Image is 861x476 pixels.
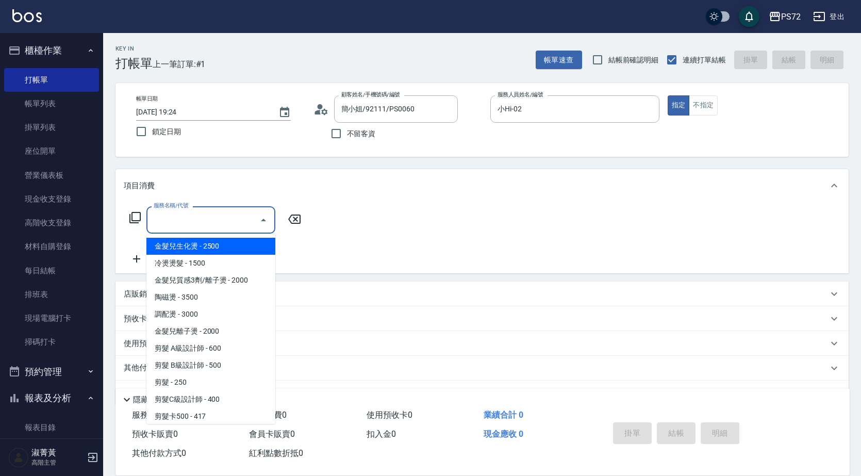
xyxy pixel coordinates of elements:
[146,289,275,306] span: 陶磁燙 - 3500
[115,381,849,405] div: 備註及來源
[347,128,376,139] span: 不留客資
[152,126,181,137] span: 鎖定日期
[146,374,275,391] span: 剪髮 - 250
[115,169,849,202] div: 項目消費
[272,100,297,125] button: Choose date, selected date is 2025-08-13
[4,416,99,439] a: 報表目錄
[498,91,543,99] label: 服務人員姓名/編號
[124,289,155,300] p: 店販銷售
[124,314,162,324] p: 預收卡販賣
[608,55,659,65] span: 結帳前確認明細
[765,6,805,27] button: PS72
[4,235,99,258] a: 材料自購登錄
[367,429,396,439] span: 扣入金 0
[124,388,162,399] p: 備註及來源
[146,391,275,408] span: 剪髮C級設計師 - 400
[153,58,206,71] span: 上一筆訂單:#1
[668,95,690,116] button: 指定
[4,385,99,412] button: 報表及分析
[132,410,170,420] span: 服務消費 0
[484,410,523,420] span: 業績合計 0
[4,116,99,139] a: 掛單列表
[124,338,162,349] p: 使用預收卡
[124,180,155,191] p: 項目消費
[136,104,268,121] input: YYYY/MM/DD hh:mm
[115,306,849,331] div: 預收卡販賣
[146,255,275,272] span: 冷燙燙髮 - 1500
[4,330,99,354] a: 掃碼打卡
[4,37,99,64] button: 櫃檯作業
[115,282,849,306] div: 店販銷售
[146,357,275,374] span: 剪髮 B級設計師 - 500
[781,10,801,23] div: PS72
[132,429,178,439] span: 預收卡販賣 0
[115,331,849,356] div: 使用預收卡
[484,429,523,439] span: 現金應收 0
[809,7,849,26] button: 登出
[689,95,718,116] button: 不指定
[146,323,275,340] span: 金髮兒離子燙 - 2000
[4,139,99,163] a: 座位開單
[367,410,412,420] span: 使用預收卡 0
[132,448,186,458] span: 其他付款方式 0
[146,306,275,323] span: 調配燙 - 3000
[536,51,582,70] button: 帳單速查
[4,306,99,330] a: 現場電腦打卡
[31,458,84,467] p: 高階主管
[249,429,295,439] span: 會員卡販賣 0
[31,448,84,458] h5: 淑菁黃
[115,356,849,381] div: 其他付款方式入金可用餘額: 0
[146,238,275,255] span: 金髮兒生化燙 - 2500
[4,163,99,187] a: 營業儀表板
[4,92,99,116] a: 帳單列表
[4,283,99,306] a: 排班表
[4,259,99,283] a: 每日結帳
[154,202,188,209] label: 服務名稱/代號
[4,187,99,211] a: 現金收支登錄
[124,363,219,374] p: 其他付款方式
[136,95,158,103] label: 帳單日期
[12,9,42,22] img: Logo
[115,56,153,71] h3: 打帳單
[133,395,179,405] p: 隱藏業績明細
[146,408,275,425] span: 剪髮卡500 - 417
[4,211,99,235] a: 高階收支登錄
[341,91,400,99] label: 顧客姓名/手機號碼/編號
[146,340,275,357] span: 剪髮 A級設計師 - 600
[255,212,272,228] button: Close
[739,6,759,27] button: save
[8,447,29,468] img: Person
[249,448,303,458] span: 紅利點數折抵 0
[683,55,726,65] span: 連續打單結帳
[146,272,275,289] span: 金髮兒質感3劑/離子燙 - 2000
[4,68,99,92] a: 打帳單
[4,358,99,385] button: 預約管理
[115,45,153,52] h2: Key In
